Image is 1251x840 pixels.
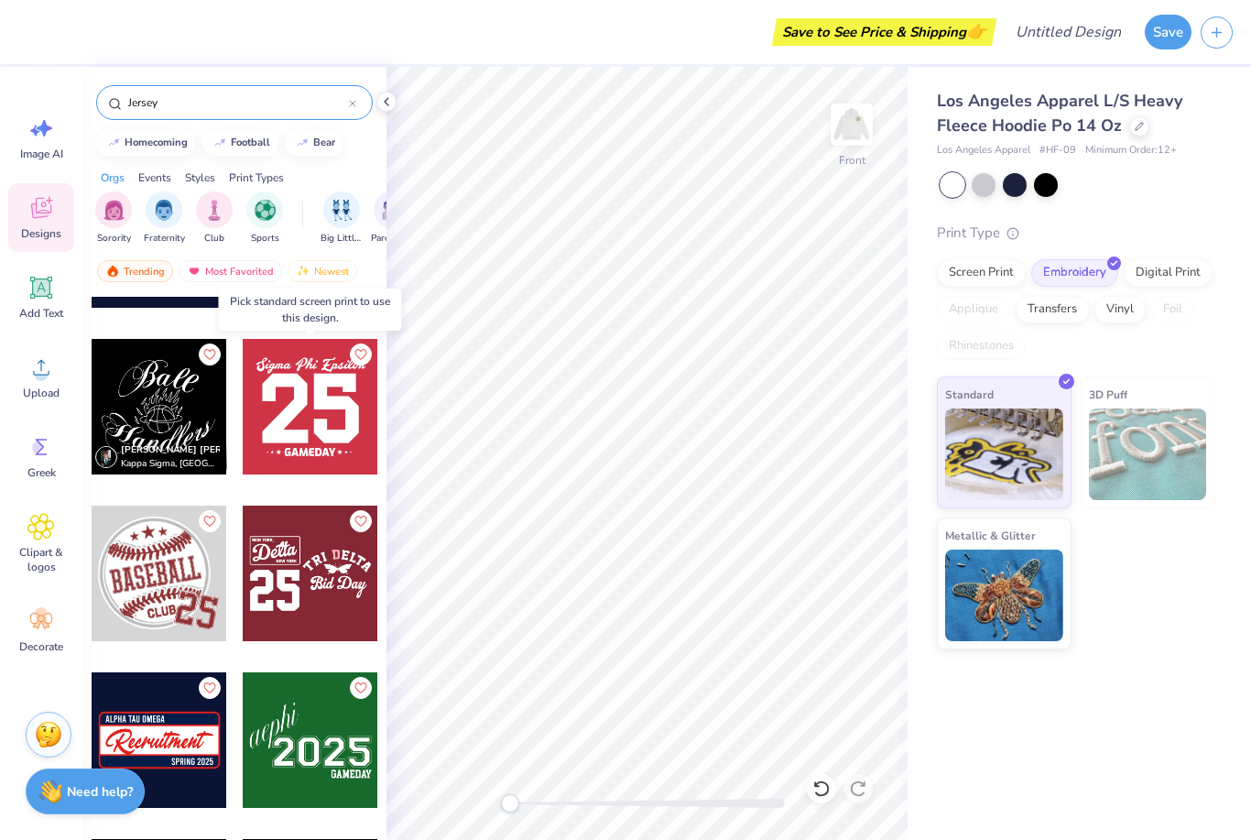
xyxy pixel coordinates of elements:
[1039,143,1076,158] span: # HF-09
[937,90,1182,136] span: Los Angeles Apparel L/S Heavy Fleece Hoodie Po 14 Oz
[19,306,63,321] span: Add Text
[833,106,870,143] img: Front
[966,20,986,42] span: 👉
[202,129,278,157] button: football
[501,794,519,813] div: Accessibility label
[20,147,63,161] span: Image AI
[296,265,310,278] img: newest.gif
[1151,296,1194,323] div: Foil
[1001,14,1136,50] input: Untitled Design
[246,191,283,245] button: filter button
[945,385,994,404] span: Standard
[21,226,61,241] span: Designs
[106,137,121,148] img: trend_line.gif
[945,409,1063,500] img: Standard
[839,152,865,169] div: Front
[321,191,363,245] div: filter for Big Little Reveal
[19,639,63,654] span: Decorate
[1031,259,1118,287] div: Embroidery
[144,191,185,245] div: filter for Fraternity
[1089,409,1207,500] img: 3D Puff
[371,232,413,245] span: Parent's Weekend
[255,200,276,221] img: Sports Image
[11,545,71,574] span: Clipart & logos
[179,260,282,282] div: Most Favorited
[777,18,992,46] div: Save to See Price & Shipping
[121,457,220,471] span: Kappa Sigma, [GEOGRAPHIC_DATA][US_STATE]
[126,93,349,112] input: Try "Alpha"
[288,260,357,282] div: Newest
[138,169,171,186] div: Events
[187,265,201,278] img: most_fav.gif
[382,200,403,221] img: Parent's Weekend Image
[105,265,120,278] img: trending.gif
[371,191,413,245] button: filter button
[1124,259,1213,287] div: Digital Print
[204,200,224,221] img: Club Image
[285,129,343,157] button: bear
[321,191,363,245] button: filter button
[144,191,185,245] button: filter button
[229,169,284,186] div: Print Types
[96,129,196,157] button: homecoming
[231,137,270,147] div: football
[937,259,1026,287] div: Screen Print
[321,232,363,245] span: Big Little Reveal
[1085,143,1177,158] span: Minimum Order: 12 +
[1145,15,1191,49] button: Save
[204,232,224,245] span: Club
[350,677,372,699] button: Like
[1016,296,1089,323] div: Transfers
[251,232,279,245] span: Sports
[246,191,283,245] div: filter for Sports
[332,200,352,221] img: Big Little Reveal Image
[144,232,185,245] span: Fraternity
[95,191,132,245] div: filter for Sorority
[27,465,56,480] span: Greek
[97,260,173,282] div: Trending
[1089,385,1127,404] span: 3D Puff
[945,526,1036,545] span: Metallic & Glitter
[95,191,132,245] button: filter button
[937,143,1030,158] span: Los Angeles Apparel
[101,169,125,186] div: Orgs
[23,386,60,400] span: Upload
[121,443,276,456] span: [PERSON_NAME] [PERSON_NAME]
[199,510,221,532] button: Like
[219,289,402,331] div: Pick standard screen print to use this design.
[1094,296,1146,323] div: Vinyl
[313,137,335,147] div: bear
[185,169,215,186] div: Styles
[937,333,1026,360] div: Rhinestones
[154,200,174,221] img: Fraternity Image
[945,550,1063,641] img: Metallic & Glitter
[350,344,372,365] button: Like
[199,677,221,699] button: Like
[371,191,413,245] div: filter for Parent's Weekend
[103,200,125,221] img: Sorority Image
[295,137,310,148] img: trend_line.gif
[125,137,188,147] div: homecoming
[212,137,227,148] img: trend_line.gif
[67,783,133,801] strong: Need help?
[199,344,221,365] button: Like
[350,510,372,532] button: Like
[196,191,233,245] div: filter for Club
[937,296,1010,323] div: Applique
[937,223,1214,244] div: Print Type
[97,232,131,245] span: Sorority
[196,191,233,245] button: filter button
